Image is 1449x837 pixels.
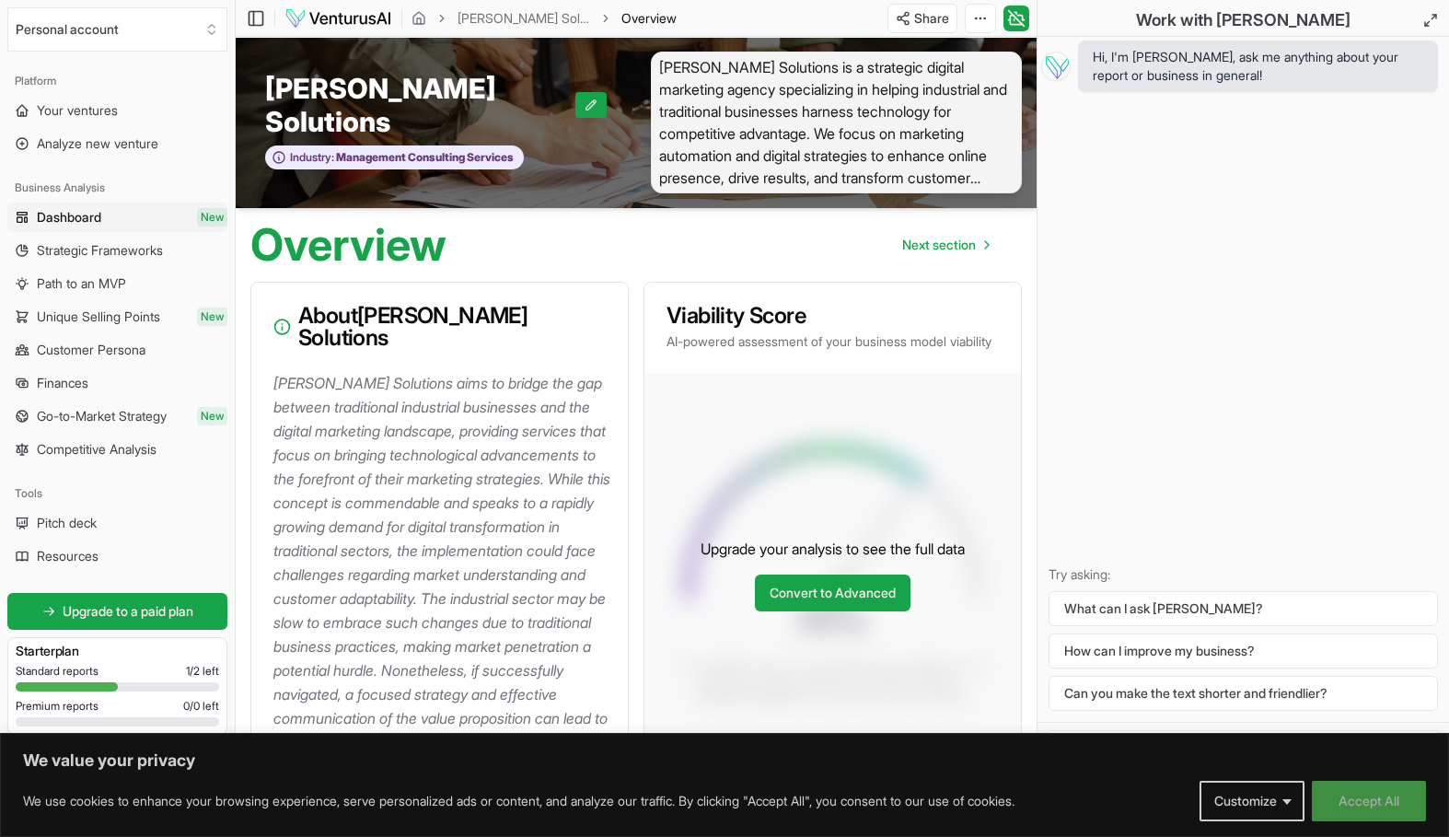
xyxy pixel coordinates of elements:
[37,341,145,359] span: Customer Persona
[37,308,160,326] span: Unique Selling Points
[7,302,227,331] a: Unique Selling PointsNew
[37,134,158,153] span: Analyze new venture
[914,9,949,28] span: Share
[7,129,227,158] a: Analyze new venture
[7,479,227,508] div: Tools
[412,9,677,28] nav: breadcrumb
[7,236,227,265] a: Strategic Frameworks
[7,269,227,298] a: Path to an MVP
[16,699,99,714] span: Premium reports
[667,332,999,351] p: AI-powered assessment of your business model viability
[250,223,446,267] h1: Overview
[755,575,910,611] a: Convert to Advanced
[29,29,44,44] img: logo_orange.svg
[7,401,227,431] a: Go-to-Market StrategyNew
[1049,591,1438,626] button: What can I ask [PERSON_NAME]?
[1041,52,1071,81] img: Vera
[7,96,227,125] a: Your ventures
[37,241,163,260] span: Strategic Frameworks
[216,109,293,121] div: Palabras clave
[7,593,227,630] a: Upgrade to a paid plan
[7,541,227,571] a: Resources
[1200,781,1304,821] button: Customize
[7,7,227,52] button: Select an organization
[701,538,965,560] p: Upgrade your analysis to see the full data
[37,208,101,227] span: Dashboard
[621,9,677,28] span: Overview
[37,440,156,459] span: Competitive Analysis
[284,7,392,29] img: logo
[97,109,141,121] div: Dominio
[37,407,167,425] span: Go-to-Market Strategy
[23,790,1014,812] p: We use cookies to enhance your browsing experience, serve personalized ads or content, and analyz...
[1093,48,1423,85] span: Hi, I'm [PERSON_NAME], ask me anything about your report or business in general!
[1049,634,1438,668] button: How can I improve my business?
[667,305,999,327] h3: Viability Score
[887,227,1003,263] a: Go to next page
[7,508,227,538] a: Pitch deck
[887,4,957,33] button: Share
[334,150,514,165] span: Management Consulting Services
[7,335,227,365] a: Customer Persona
[265,145,524,170] button: Industry:Management Consulting Services
[183,699,219,714] span: 0 / 0 left
[197,407,227,425] span: New
[16,664,99,679] span: Standard reports
[37,547,99,565] span: Resources
[887,227,1003,263] nav: pagination
[290,150,334,165] span: Industry:
[76,107,91,122] img: tab_domain_overview_orange.svg
[1136,7,1350,33] h2: Work with [PERSON_NAME]
[197,208,227,227] span: New
[273,371,613,754] p: [PERSON_NAME] Solutions aims to bridge the gap between traditional industrial businesses and the ...
[651,52,1022,193] span: [PERSON_NAME] Solutions is a strategic digital marketing agency specializing in helping industria...
[265,72,575,138] span: [PERSON_NAME] Solutions
[186,664,219,679] span: 1 / 2 left
[458,9,590,28] a: [PERSON_NAME] Solutions
[63,602,193,621] span: Upgrade to a paid plan
[196,107,211,122] img: tab_keywords_by_traffic_grey.svg
[29,48,44,63] img: website_grey.svg
[1049,565,1438,584] p: Try asking:
[1312,781,1426,821] button: Accept All
[52,29,90,44] div: v 4.0.24
[23,750,1426,772] p: We value your privacy
[37,274,126,293] span: Path to an MVP
[1049,676,1438,711] button: Can you make the text shorter and friendlier?
[16,642,219,660] h3: Starter plan
[37,514,97,532] span: Pitch deck
[197,308,227,326] span: New
[37,101,118,120] span: Your ventures
[7,203,227,232] a: DashboardNew
[902,236,976,254] span: Next section
[37,374,88,392] span: Finances
[273,305,606,349] h3: About [PERSON_NAME] Solutions
[48,48,206,63] div: Dominio: [DOMAIN_NAME]
[7,66,227,96] div: Platform
[7,435,227,464] a: Competitive Analysis
[7,173,227,203] div: Business Analysis
[7,368,227,398] a: Finances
